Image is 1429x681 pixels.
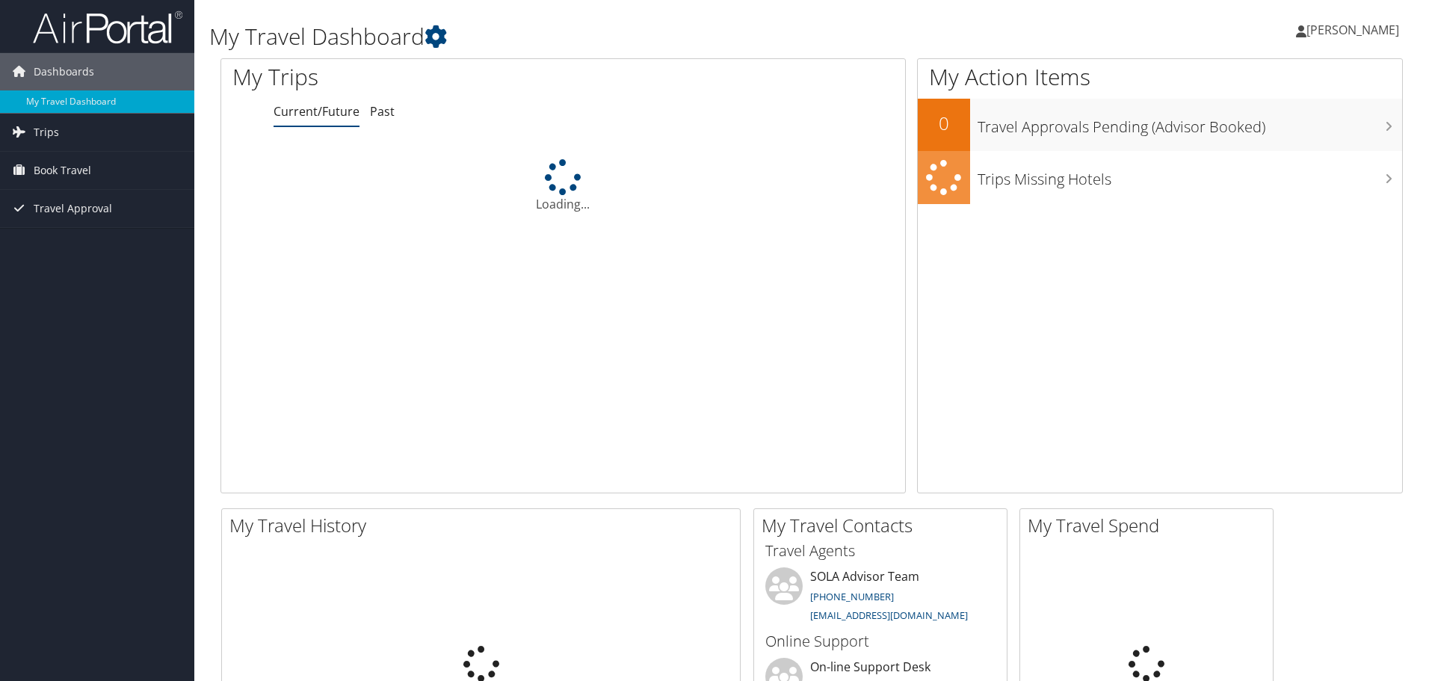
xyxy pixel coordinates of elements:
[918,111,970,136] h2: 0
[1306,22,1399,38] span: [PERSON_NAME]
[765,631,996,652] h3: Online Support
[918,151,1402,204] a: Trips Missing Hotels
[221,159,905,213] div: Loading...
[232,61,609,93] h1: My Trips
[810,590,894,603] a: [PHONE_NUMBER]
[1296,7,1414,52] a: [PERSON_NAME]
[34,152,91,189] span: Book Travel
[762,513,1007,538] h2: My Travel Contacts
[34,53,94,90] span: Dashboards
[810,608,968,622] a: [EMAIL_ADDRESS][DOMAIN_NAME]
[33,10,182,45] img: airportal-logo.png
[978,161,1402,190] h3: Trips Missing Hotels
[370,103,395,120] a: Past
[274,103,359,120] a: Current/Future
[765,540,996,561] h3: Travel Agents
[209,21,1013,52] h1: My Travel Dashboard
[918,61,1402,93] h1: My Action Items
[34,190,112,227] span: Travel Approval
[978,109,1402,138] h3: Travel Approvals Pending (Advisor Booked)
[229,513,740,538] h2: My Travel History
[918,99,1402,151] a: 0Travel Approvals Pending (Advisor Booked)
[758,567,1003,629] li: SOLA Advisor Team
[1028,513,1273,538] h2: My Travel Spend
[34,114,59,151] span: Trips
